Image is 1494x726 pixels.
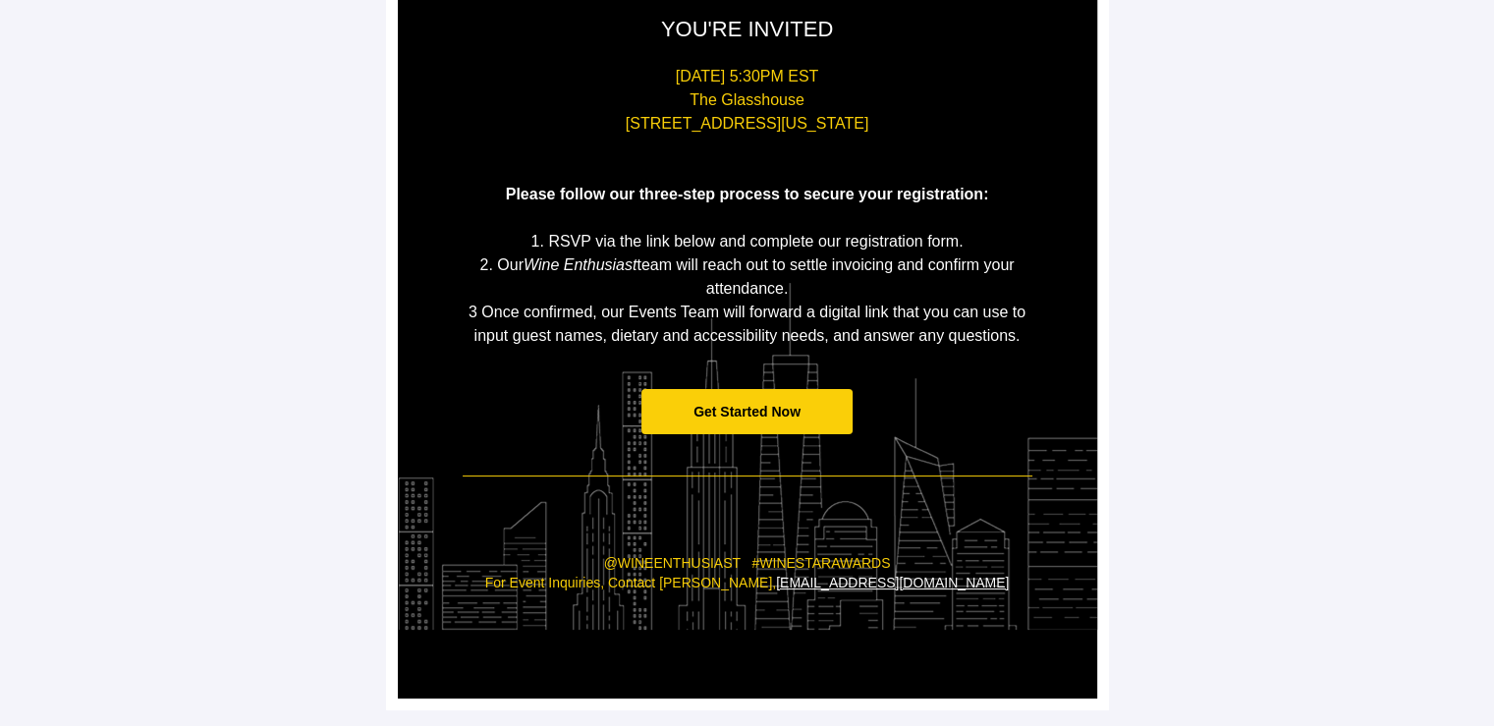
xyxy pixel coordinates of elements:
[463,88,1032,112] p: The Glasshouse
[463,65,1032,88] p: [DATE] 5:30PM EST
[463,112,1032,136] p: [STREET_ADDRESS][US_STATE]
[506,186,989,202] span: Please follow our three-step process to secure your registration:
[463,475,1032,476] table: divider
[776,575,1009,590] a: [EMAIL_ADDRESS][DOMAIN_NAME]
[479,256,1014,297] span: 2. Our team will reach out to settle invoicing and confirm your attendance.
[531,233,964,250] span: 1. RSVP via the link below and complete our registration form.
[641,389,853,435] a: Get Started Now
[524,256,636,273] em: Wine Enthusiast
[693,404,801,419] span: Get Started Now
[469,304,1025,344] span: 3 Once confirmed, our Events Team will forward a digital link that you can use to input guest nam...
[463,15,1032,45] p: YOU'RE INVITED
[463,554,1032,631] p: @WINEENTHUSIAST #WINESTARAWARDS For Event Inquiries, Contact [PERSON_NAME],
